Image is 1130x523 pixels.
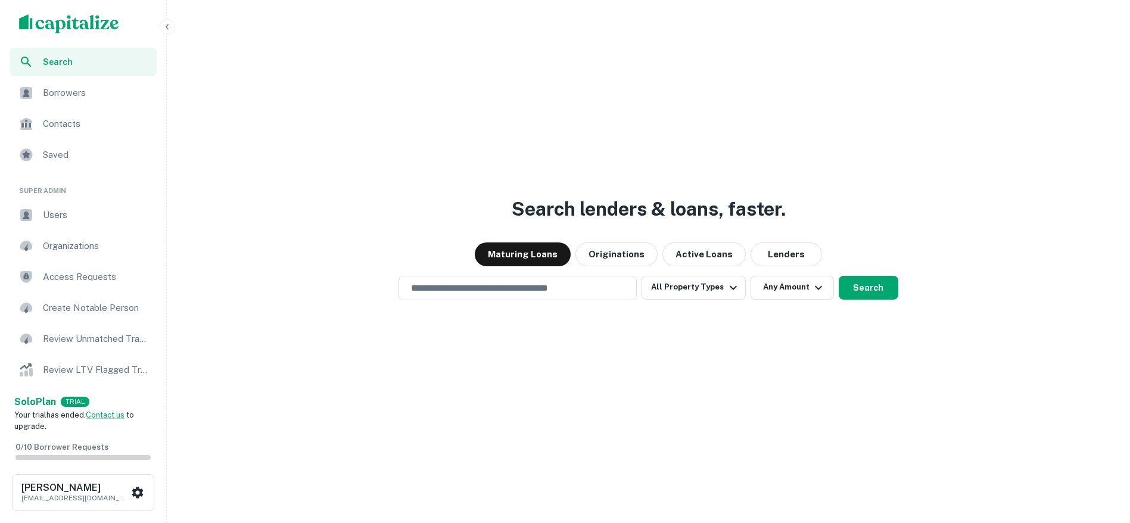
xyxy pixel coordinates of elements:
[14,410,134,431] span: Your trial has ended. to upgrade.
[10,325,157,353] a: Review Unmatched Transactions
[43,55,150,69] span: Search
[19,14,119,33] img: capitalize-logo.png
[43,363,150,377] span: Review LTV Flagged Transactions
[839,276,898,300] button: Search
[86,410,124,419] a: Contact us
[751,242,822,266] button: Lenders
[662,242,746,266] button: Active Loans
[475,242,571,266] button: Maturing Loans
[12,474,154,511] button: [PERSON_NAME][EMAIL_ADDRESS][DOMAIN_NAME]
[43,117,150,131] span: Contacts
[10,110,157,138] a: Contacts
[10,294,157,322] a: Create Notable Person
[1070,428,1130,485] iframe: Chat Widget
[43,301,150,315] span: Create Notable Person
[751,276,834,300] button: Any Amount
[43,208,150,222] span: Users
[10,263,157,291] a: Access Requests
[10,201,157,229] a: Users
[61,397,89,407] div: TRIAL
[43,332,150,346] span: Review Unmatched Transactions
[14,395,56,409] a: SoloPlan
[21,483,129,493] h6: [PERSON_NAME]
[642,276,745,300] button: All Property Types
[10,172,157,201] li: Super Admin
[575,242,658,266] button: Originations
[10,232,157,260] a: Organizations
[10,48,157,76] a: Search
[15,443,108,452] span: 0 / 10 Borrower Requests
[10,387,157,415] a: Lender Admin View
[43,86,150,100] span: Borrowers
[21,493,129,503] p: [EMAIL_ADDRESS][DOMAIN_NAME]
[10,79,157,107] a: Borrowers
[10,141,157,169] a: Saved
[43,270,150,284] span: Access Requests
[512,195,786,223] h3: Search lenders & loans, faster.
[10,356,157,384] a: Review LTV Flagged Transactions
[43,239,150,253] span: Organizations
[14,396,56,407] strong: Solo Plan
[43,148,150,162] span: Saved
